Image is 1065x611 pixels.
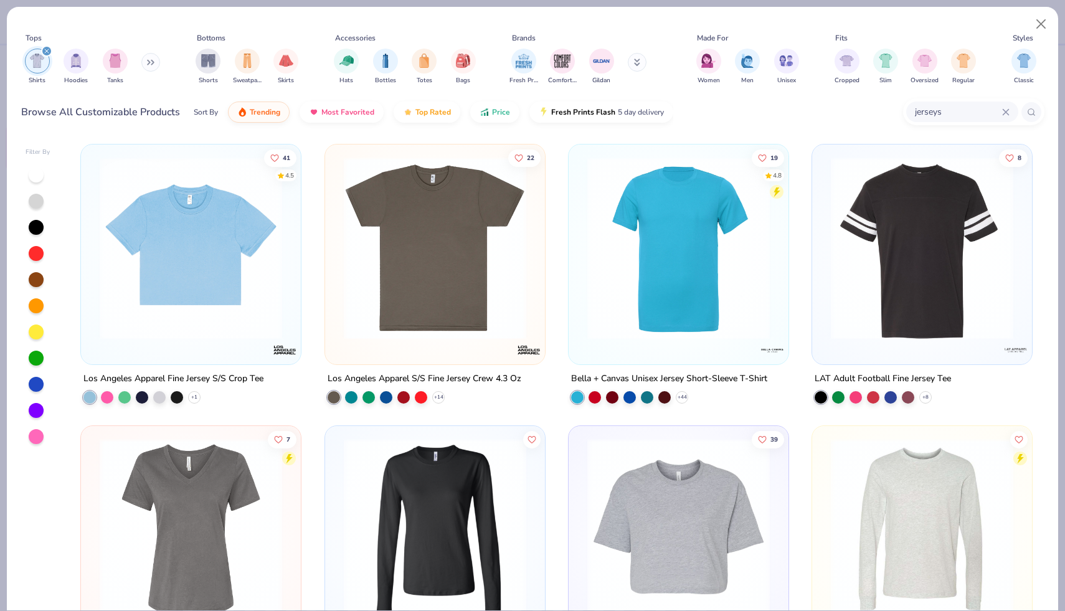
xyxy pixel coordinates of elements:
div: 4.8 [773,171,782,180]
img: Slim Image [879,54,892,68]
img: Sweatpants Image [240,54,254,68]
div: filter for Hats [334,49,359,85]
span: Tanks [107,76,123,85]
img: Unisex Image [779,54,793,68]
span: Oversized [911,76,939,85]
button: Like [752,149,784,166]
img: f3219295-8d3b-4710-9317-a65d585a2940 [93,157,288,339]
div: filter for Bottles [373,49,398,85]
div: Styles [1013,32,1033,44]
button: Trending [228,102,290,123]
button: filter button [1011,49,1036,85]
span: Skirts [278,76,294,85]
div: Fits [835,32,848,44]
img: Los Angeles Apparel logo [516,338,541,362]
span: + 1 [191,394,197,401]
img: Hoodies Image [69,54,83,68]
button: filter button [873,49,898,85]
span: Top Rated [415,107,451,117]
button: filter button [735,49,760,85]
img: Shirts Image [30,54,44,68]
div: Bella + Canvas Unisex Jersey Short-Sleeve T-Shirt [571,371,767,387]
img: Tanks Image [108,54,122,68]
button: Like [523,431,540,448]
div: filter for Bags [451,49,476,85]
img: Men Image [741,54,754,68]
img: Totes Image [417,54,431,68]
button: filter button [696,49,721,85]
button: Like [999,149,1028,166]
button: filter button [273,49,298,85]
div: filter for Skirts [273,49,298,85]
img: Shorts Image [201,54,215,68]
button: filter button [334,49,359,85]
button: filter button [548,49,577,85]
button: filter button [451,49,476,85]
button: Price [470,102,519,123]
img: Los Angeles Apparel logo [273,338,298,362]
img: Fresh Prints Image [514,52,533,70]
span: Regular [952,76,975,85]
div: filter for Unisex [774,49,799,85]
img: 36605d58-7933-4b4e-8f38-18c2f663e39f [825,157,1020,339]
span: 22 [526,154,534,161]
span: Fresh Prints [509,76,538,85]
button: Like [752,431,784,448]
div: filter for Regular [951,49,976,85]
img: Regular Image [957,54,971,68]
div: filter for Comfort Colors [548,49,577,85]
img: Cropped Image [840,54,854,68]
span: Slim [879,76,892,85]
span: + 8 [922,394,929,401]
img: Bottles Image [379,54,392,68]
img: TopRated.gif [403,107,413,117]
div: filter for Hoodies [64,49,88,85]
button: filter button [589,49,614,85]
img: adc9af2d-e8b8-4292-b1ad-cbabbfa5031f [338,157,532,339]
span: 19 [770,154,778,161]
img: Gildan Image [592,52,611,70]
div: Accessories [335,32,376,44]
button: filter button [373,49,398,85]
span: Bags [456,76,470,85]
div: filter for Shirts [25,49,50,85]
img: Skirts Image [279,54,293,68]
img: Bags Image [456,54,470,68]
span: Trending [250,107,280,117]
div: Brands [512,32,536,44]
button: filter button [911,49,939,85]
button: filter button [25,49,50,85]
button: filter button [103,49,128,85]
div: filter for Gildan [589,49,614,85]
span: + 14 [433,394,443,401]
span: Most Favorited [321,107,374,117]
img: Bella + Canvas logo [760,338,785,362]
input: Try "T-Shirt" [914,105,1002,119]
span: Sweatpants [233,76,262,85]
button: Like [508,149,540,166]
img: Comfort Colors Image [553,52,572,70]
button: filter button [412,49,437,85]
span: Women [698,76,720,85]
div: filter for Men [735,49,760,85]
div: filter for Fresh Prints [509,49,538,85]
div: Los Angeles Apparel Fine Jersey S/S Crop Tee [83,371,263,387]
img: bedf2826-95eb-4db2-b42a-46123a4b6fd2 [532,157,727,339]
button: Fresh Prints Flash5 day delivery [529,102,673,123]
button: filter button [774,49,799,85]
img: LAT logo [1003,338,1028,362]
button: filter button [835,49,859,85]
button: filter button [509,49,538,85]
span: 8 [1018,154,1021,161]
div: filter for Cropped [835,49,859,85]
span: 41 [283,154,290,161]
span: Hats [339,76,353,85]
div: filter for Women [696,49,721,85]
span: Totes [417,76,432,85]
div: filter for Classic [1011,49,1036,85]
img: Oversized Image [917,54,932,68]
div: Browse All Customizable Products [21,105,180,120]
div: filter for Totes [412,49,437,85]
img: flash.gif [539,107,549,117]
span: Classic [1014,76,1034,85]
